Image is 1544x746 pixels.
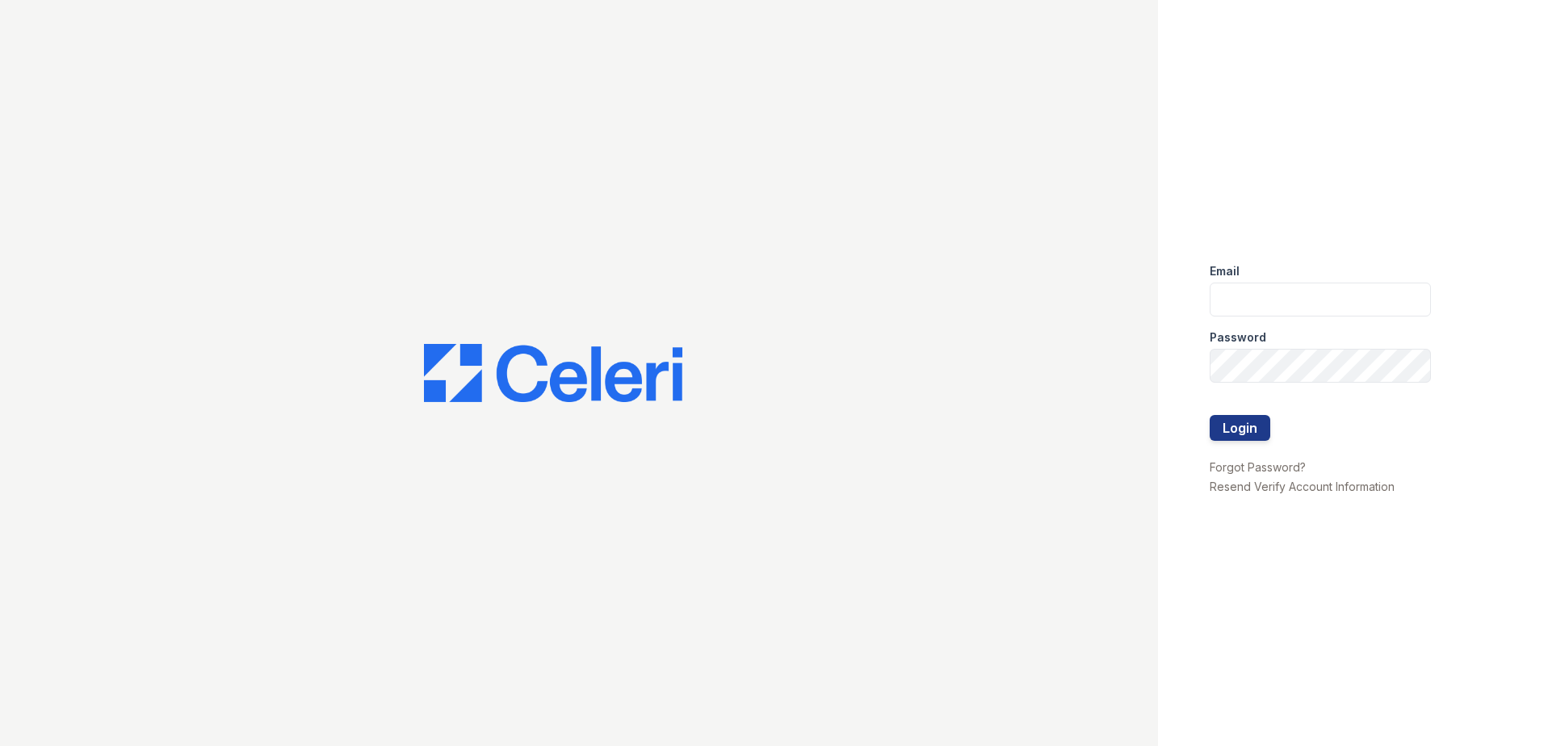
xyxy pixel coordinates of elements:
[1210,460,1306,474] a: Forgot Password?
[1210,263,1240,279] label: Email
[1210,329,1266,346] label: Password
[424,344,682,402] img: CE_Logo_Blue-a8612792a0a2168367f1c8372b55b34899dd931a85d93a1a3d3e32e68fde9ad4.png
[1210,480,1395,493] a: Resend Verify Account Information
[1210,415,1270,441] button: Login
